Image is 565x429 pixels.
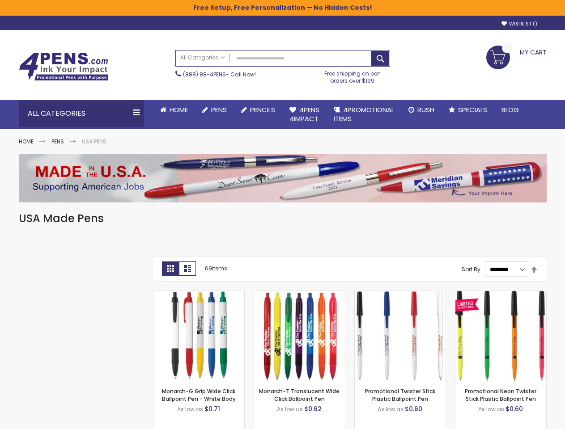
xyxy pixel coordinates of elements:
[195,100,234,120] a: Pens
[176,50,229,65] a: All Categories
[462,265,480,273] label: Sort By
[204,404,220,413] span: $0.71
[355,290,446,381] img: Promotional Twister Stick Plastic Ballpoint Pen
[315,67,390,84] div: Free shipping on pen orders over $199
[289,105,319,123] span: 4Pens 4impact
[211,105,227,114] span: Pens
[19,211,547,226] h1: USA Made Pens
[51,138,64,145] a: Pens
[19,52,108,81] img: 4Pens Custom Pens and Promotional Products
[405,404,422,413] span: $0.60
[183,71,226,78] a: (888) 88-4PENS
[254,290,345,381] img: Monarch-T Translucent Wide Click Ballpoint Pen
[82,138,106,145] strong: USA Pens
[494,100,526,120] a: Blog
[465,387,536,402] a: Promotional Neon Twister Stick Plastic Ballpoint Pen
[162,387,236,402] a: Monarch-G Grip Wide Click Ballpoint Pen - White Body
[250,105,275,114] span: Pencils
[478,405,504,413] span: As low as
[506,404,523,413] span: $0.60
[442,100,494,120] a: Specials
[19,154,547,202] img: USA Pens
[153,290,244,298] a: Monarch-G Grip Wide Click Ballpoint Pen - White Body
[205,265,212,272] span: 69
[180,54,225,61] span: All Categories
[355,290,446,298] a: Promotional Twister Stick Plastic Ballpoint Pen
[417,105,434,114] span: Rush
[458,105,487,114] span: Specials
[19,138,34,145] a: Home
[501,21,537,27] a: Wishlist
[282,100,327,129] a: 4Pens4impact
[170,105,188,114] span: Home
[234,100,282,120] a: Pencils
[455,290,546,381] img: Promotional Neon Twister Stick Plastic Ballpoint Pen
[183,71,256,78] span: - Call Now!
[19,100,144,127] div: All Categories
[455,290,546,298] a: Promotional Neon Twister Stick Plastic Ballpoint Pen
[501,105,519,114] span: Blog
[177,405,203,413] span: As low as
[304,404,322,413] span: $0.62
[153,100,195,120] a: Home
[205,261,227,276] p: items
[401,100,442,120] a: Rush
[162,261,179,276] strong: Grid
[277,405,303,413] span: As low as
[254,290,345,298] a: Monarch-T Translucent Wide Click Ballpoint Pen
[327,100,401,129] a: 4PROMOTIONALITEMS
[259,387,340,402] a: Monarch-T Translucent Wide Click Ballpoint Pen
[378,405,404,413] span: As low as
[153,290,244,381] img: Monarch-G Grip Wide Click Ballpoint Pen - White Body
[334,105,394,123] span: 4PROMOTIONAL ITEMS
[365,387,435,402] a: Promotional Twister Stick Plastic Ballpoint Pen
